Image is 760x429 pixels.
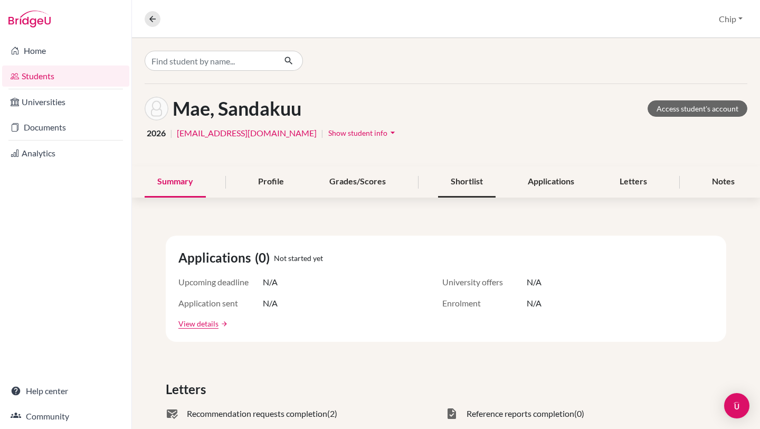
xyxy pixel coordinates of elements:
div: Letters [607,166,660,198]
div: Shortlist [438,166,496,198]
a: Access student's account [648,100,747,117]
span: Reference reports completion [467,407,574,420]
span: Show student info [328,128,387,137]
a: Students [2,66,129,87]
div: Profile [245,166,297,198]
span: N/A [263,276,278,288]
span: Recommendation requests completion [187,407,327,420]
a: Home [2,40,129,61]
span: | [321,127,324,139]
span: task [445,407,458,420]
img: Bridge-U [8,11,51,27]
span: 2026 [147,127,166,139]
a: Documents [2,117,129,138]
div: Summary [145,166,206,198]
span: mark_email_read [166,407,178,420]
a: Community [2,406,129,427]
a: [EMAIL_ADDRESS][DOMAIN_NAME] [177,127,317,139]
div: Grades/Scores [317,166,398,198]
span: (2) [327,407,337,420]
span: University offers [442,276,527,288]
div: Notes [699,166,747,198]
span: Application sent [178,297,263,310]
a: arrow_forward [218,320,228,328]
span: N/A [263,297,278,310]
h1: Mae, Sandakuu [173,97,301,120]
i: arrow_drop_down [387,127,398,138]
button: Chip [714,9,747,29]
button: Show student infoarrow_drop_down [328,125,398,141]
input: Find student by name... [145,51,275,71]
div: Open Intercom Messenger [724,393,749,418]
a: View details [178,318,218,329]
span: Not started yet [274,253,323,264]
span: (0) [255,248,274,267]
span: Upcoming deadline [178,276,263,288]
a: Help center [2,380,129,402]
span: | [170,127,173,139]
span: N/A [527,276,541,288]
span: Applications [178,248,255,267]
a: Universities [2,91,129,113]
img: Sandakuu Mae's avatar [145,97,168,120]
span: Letters [166,380,210,399]
span: (0) [574,407,584,420]
a: Analytics [2,143,129,164]
span: N/A [527,297,541,310]
div: Applications [515,166,587,198]
span: Enrolment [442,297,527,310]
